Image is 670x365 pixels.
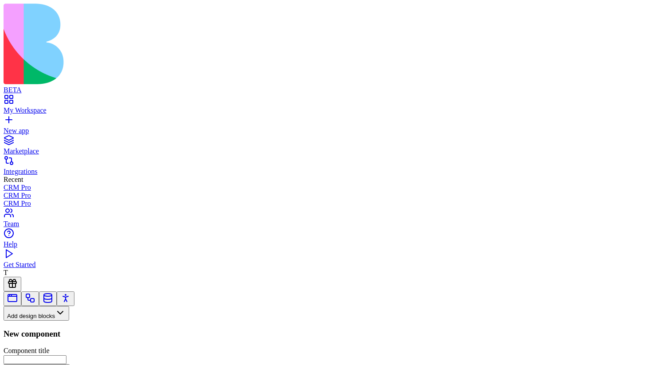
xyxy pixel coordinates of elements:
a: CRM Pro [4,192,666,200]
div: Get Started [4,261,666,269]
a: New app [4,119,666,135]
div: BETA [4,86,666,94]
a: Help [4,232,666,248]
h3: New component [4,329,666,339]
label: Component title [4,347,50,354]
img: logo [4,4,360,84]
div: Integrations [4,168,666,176]
div: My Workspace [4,106,666,114]
div: New app [4,127,666,135]
div: Marketplace [4,147,666,155]
a: BETA [4,78,666,94]
div: Team [4,220,666,228]
span: Recent [4,176,23,183]
a: CRM Pro [4,200,666,208]
a: Integrations [4,160,666,176]
a: My Workspace [4,98,666,114]
div: Help [4,240,666,248]
a: Get Started [4,253,666,269]
button: Add design blocks [4,306,69,321]
a: CRM Pro [4,184,666,192]
a: Marketplace [4,139,666,155]
a: Team [4,212,666,228]
span: T [4,269,8,276]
